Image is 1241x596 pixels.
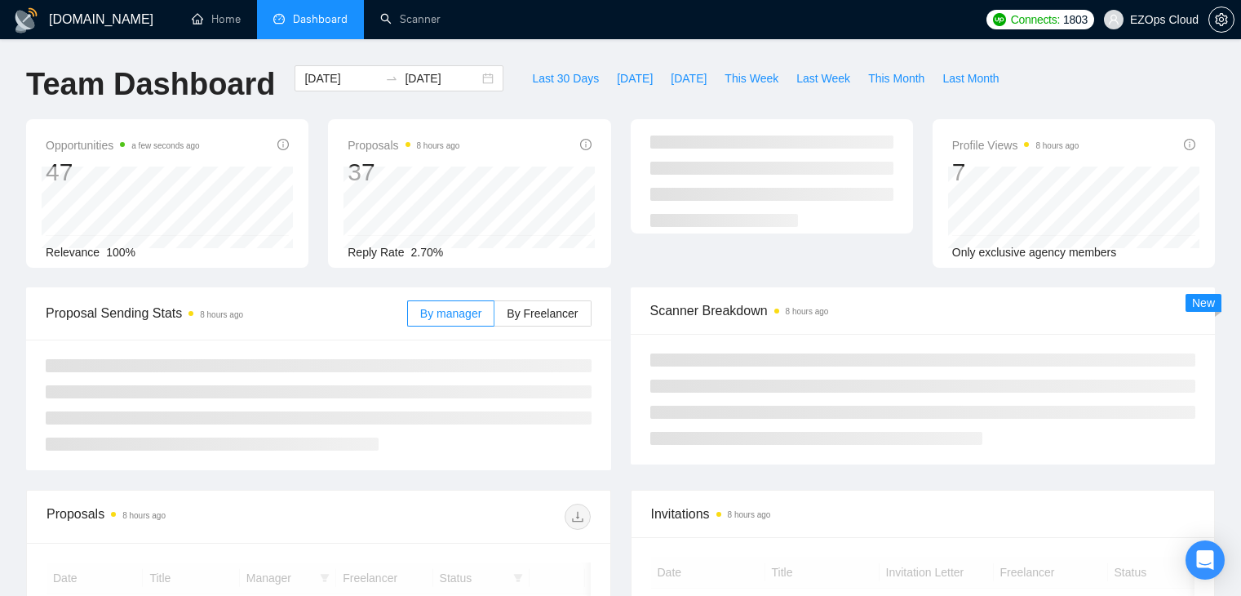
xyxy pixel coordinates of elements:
[933,65,1008,91] button: Last Month
[1208,13,1234,26] a: setting
[1184,139,1195,150] span: info-circle
[725,69,778,87] span: This Week
[1208,7,1234,33] button: setting
[671,69,707,87] span: [DATE]
[47,504,318,530] div: Proposals
[13,7,39,33] img: logo
[716,65,787,91] button: This Week
[277,139,289,150] span: info-circle
[348,246,404,259] span: Reply Rate
[106,246,135,259] span: 100%
[348,157,459,188] div: 37
[417,141,460,150] time: 8 hours ago
[952,136,1079,155] span: Profile Views
[580,139,592,150] span: info-circle
[1108,14,1119,25] span: user
[385,72,398,85] span: swap-right
[380,12,441,26] a: searchScanner
[662,65,716,91] button: [DATE]
[200,310,243,319] time: 8 hours ago
[405,69,479,87] input: End date
[1192,296,1215,309] span: New
[650,300,1196,321] span: Scanner Breakdown
[304,69,379,87] input: Start date
[868,69,924,87] span: This Month
[1209,13,1234,26] span: setting
[420,307,481,320] span: By manager
[46,157,200,188] div: 47
[411,246,444,259] span: 2.70%
[273,13,285,24] span: dashboard
[523,65,608,91] button: Last 30 Days
[787,65,859,91] button: Last Week
[651,504,1195,524] span: Invitations
[728,510,771,519] time: 8 hours ago
[617,69,653,87] span: [DATE]
[1186,540,1225,580] div: Open Intercom Messenger
[608,65,662,91] button: [DATE]
[122,511,166,520] time: 8 hours ago
[46,303,407,323] span: Proposal Sending Stats
[131,141,199,150] time: a few seconds ago
[786,307,829,316] time: 8 hours ago
[942,69,999,87] span: Last Month
[26,65,275,104] h1: Team Dashboard
[46,246,100,259] span: Relevance
[1035,141,1079,150] time: 8 hours ago
[1011,11,1060,29] span: Connects:
[507,307,578,320] span: By Freelancer
[532,69,599,87] span: Last 30 Days
[859,65,933,91] button: This Month
[796,69,850,87] span: Last Week
[293,12,348,26] span: Dashboard
[952,246,1117,259] span: Only exclusive agency members
[46,136,200,155] span: Opportunities
[993,13,1006,26] img: upwork-logo.png
[1063,11,1088,29] span: 1803
[348,136,459,155] span: Proposals
[385,72,398,85] span: to
[952,157,1079,188] div: 7
[192,12,241,26] a: homeHome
